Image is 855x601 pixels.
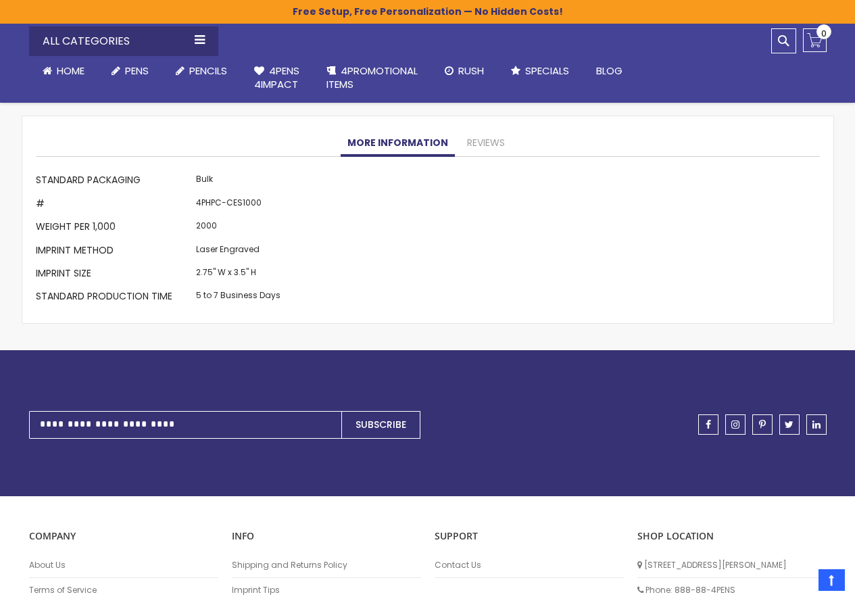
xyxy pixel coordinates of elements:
[637,530,827,543] p: SHOP LOCATION
[232,585,421,596] a: Imprint Tips
[36,264,193,287] th: Imprint Size
[356,418,406,431] span: Subscribe
[193,240,284,263] td: Laser Engraved
[821,27,827,40] span: 0
[162,56,241,86] a: Pencils
[819,569,845,591] a: Top
[193,287,284,310] td: 5 to 7 Business Days
[29,56,98,86] a: Home
[812,420,821,429] span: linkedin
[698,414,718,435] a: facebook
[36,193,193,216] th: #
[29,585,218,596] a: Terms of Service
[752,414,773,435] a: pinterest
[326,64,418,91] span: 4PROMOTIONAL ITEMS
[458,64,484,78] span: Rush
[189,64,227,78] span: Pencils
[525,64,569,78] span: Specials
[29,530,218,543] p: COMPANY
[596,64,622,78] span: Blog
[232,530,421,543] p: INFO
[36,287,193,310] th: Standard Production Time
[806,414,827,435] a: linkedin
[125,64,149,78] span: Pens
[341,130,455,157] a: More Information
[241,56,313,100] a: 4Pens4impact
[36,170,193,193] th: Standard Packaging
[435,560,624,571] a: Contact Us
[193,264,284,287] td: 2.75" W x 3.5" H
[637,553,827,578] li: [STREET_ADDRESS][PERSON_NAME]
[193,170,284,193] td: Bulk
[232,560,421,571] a: Shipping and Returns Policy
[785,420,793,429] span: twitter
[779,414,800,435] a: twitter
[36,240,193,263] th: Imprint Method
[731,420,739,429] span: instagram
[706,420,711,429] span: facebook
[435,530,624,543] p: Support
[431,56,497,86] a: Rush
[29,560,218,571] a: About Us
[98,56,162,86] a: Pens
[57,64,84,78] span: Home
[193,193,284,216] td: 4PHPC-CES1000
[36,217,193,240] th: Weight per 1,000
[583,56,636,86] a: Blog
[759,420,766,429] span: pinterest
[254,64,299,91] span: 4Pens 4impact
[803,28,827,52] a: 0
[497,56,583,86] a: Specials
[29,26,218,56] div: All Categories
[313,56,431,100] a: 4PROMOTIONALITEMS
[460,130,512,157] a: Reviews
[193,217,284,240] td: 2000
[725,414,746,435] a: instagram
[341,411,420,439] button: Subscribe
